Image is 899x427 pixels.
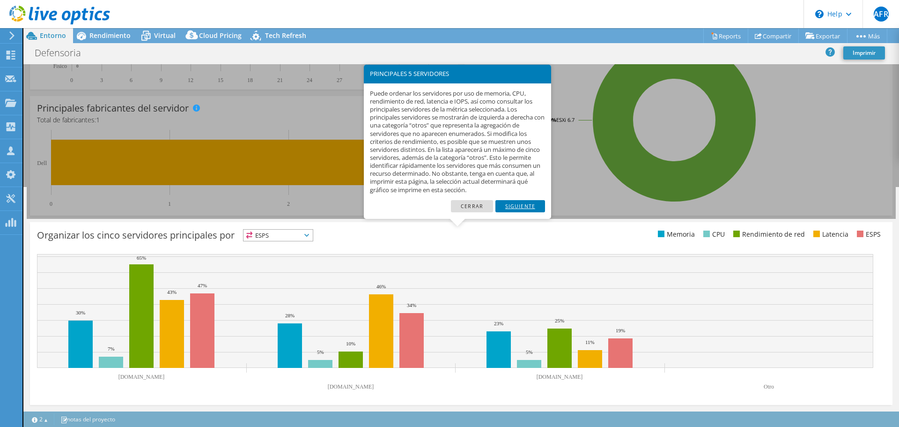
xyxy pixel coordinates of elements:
[815,10,824,18] svg: \n
[30,48,96,58] h1: Defensoria
[25,413,54,425] a: 2
[54,413,122,425] a: notas del proyecto
[199,31,242,40] span: Cloud Pricing
[874,7,889,22] span: AFR
[265,31,306,40] span: Tech Refresh
[89,31,131,40] span: Rendimiento
[748,29,799,43] a: Compartir
[40,31,66,40] span: Entorno
[154,31,176,40] span: Virtual
[847,29,887,43] a: Más
[495,200,545,212] a: Siguiente
[703,29,748,43] a: Reports
[798,29,847,43] a: Exportar
[243,230,313,241] span: ESPS
[370,90,545,194] p: Puede ordenar los servidores por uso de memoria, CPU, rendimiento de red, latencia e IOPS, así co...
[451,200,493,212] a: Cerrar
[370,71,545,77] h3: PRINCIPALES 5 SERVIDORES
[843,46,885,60] a: Imprimir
